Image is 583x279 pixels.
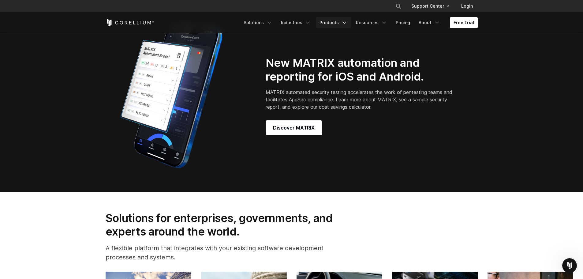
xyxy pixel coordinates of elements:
[352,17,391,28] a: Resources
[106,211,349,239] h2: Solutions for enterprises, governments, and experts around the world.
[240,17,478,28] div: Navigation Menu
[415,17,444,28] a: About
[240,17,276,28] a: Solutions
[106,243,349,262] p: A flexible platform that integrates with your existing software development processes and systems.
[562,258,577,273] iframe: Intercom live chat
[106,19,154,26] a: Corellium Home
[266,56,454,84] h2: New MATRIX automation and reporting for iOS and Android.
[406,1,454,12] a: Support Center
[450,17,478,28] a: Free Trial
[106,19,237,172] img: Corellium_MATRIX_Hero_1_1x
[277,17,315,28] a: Industries
[266,120,322,135] a: Discover MATRIX
[316,17,351,28] a: Products
[273,124,315,131] span: Discover MATRIX
[388,1,478,12] div: Navigation Menu
[393,1,404,12] button: Search
[456,1,478,12] a: Login
[392,17,414,28] a: Pricing
[266,89,454,111] p: MATRIX automated security testing accelerates the work of pentesting teams and facilitates AppSec...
